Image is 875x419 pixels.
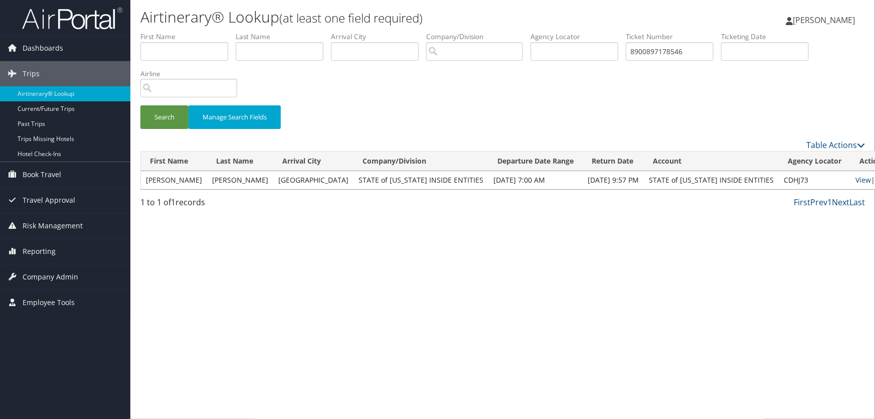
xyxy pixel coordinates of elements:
[207,171,273,189] td: [PERSON_NAME]
[721,32,816,42] label: Ticketing Date
[273,152,354,171] th: Arrival City: activate to sort column ascending
[140,69,245,79] label: Airline
[331,32,426,42] label: Arrival City
[832,197,849,208] a: Next
[583,171,644,189] td: [DATE] 9:57 PM
[189,105,281,129] button: Manage Search Fields
[23,61,40,86] span: Trips
[171,197,176,208] span: 1
[141,171,207,189] td: [PERSON_NAME]
[140,32,236,42] label: First Name
[273,171,354,189] td: [GEOGRAPHIC_DATA]
[855,175,871,185] a: View
[354,171,488,189] td: STATE of [US_STATE] INSIDE ENTITIES
[779,171,850,189] td: CDHJ73
[23,290,75,315] span: Employee Tools
[23,264,78,290] span: Company Admin
[779,152,850,171] th: Agency Locator: activate to sort column ascending
[426,32,531,42] label: Company/Division
[794,197,810,208] a: First
[141,152,207,171] th: First Name: activate to sort column ascending
[23,162,61,187] span: Book Travel
[23,36,63,61] span: Dashboards
[23,188,75,213] span: Travel Approval
[236,32,331,42] label: Last Name
[207,152,273,171] th: Last Name: activate to sort column ascending
[786,5,865,35] a: [PERSON_NAME]
[488,171,583,189] td: [DATE] 7:00 AM
[793,15,855,26] span: [PERSON_NAME]
[140,7,623,28] h1: Airtinerary® Lookup
[140,196,310,213] div: 1 to 1 of records
[806,139,865,151] a: Table Actions
[140,105,189,129] button: Search
[583,152,644,171] th: Return Date: activate to sort column ascending
[849,197,865,208] a: Last
[279,10,423,26] small: (at least one field required)
[827,197,832,208] a: 1
[23,239,56,264] span: Reporting
[23,213,83,238] span: Risk Management
[644,152,779,171] th: Account: activate to sort column ascending
[22,7,122,30] img: airportal-logo.png
[531,32,626,42] label: Agency Locator
[626,32,721,42] label: Ticket Number
[810,197,827,208] a: Prev
[354,152,488,171] th: Company/Division
[488,152,583,171] th: Departure Date Range: activate to sort column ascending
[644,171,779,189] td: STATE of [US_STATE] INSIDE ENTITIES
